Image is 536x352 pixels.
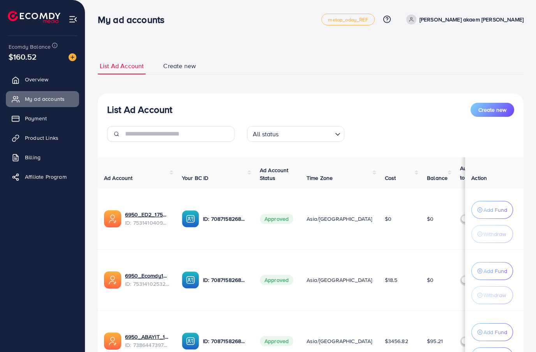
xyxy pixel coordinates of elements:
p: Add Fund [483,266,507,276]
a: 6950_Ecomdy1_1753543101849 [125,272,169,280]
span: Ad Account [104,174,133,182]
p: ID: 7087158268421734401 [203,336,247,346]
img: ic-ba-acc.ded83a64.svg [182,271,199,289]
img: ic-ba-acc.ded83a64.svg [182,210,199,227]
button: Add Fund [471,323,513,341]
iframe: Chat [503,317,530,346]
span: Product Links [25,134,58,142]
span: Billing [25,153,41,161]
img: ic-ads-acc.e4c84228.svg [104,271,121,289]
span: $0 [385,215,391,223]
button: Withdraw [471,225,513,243]
a: Payment [6,111,79,126]
span: Approved [260,275,293,285]
span: Time Zone [307,174,333,182]
img: logo [8,11,60,23]
span: ID: 7531410253213204497 [125,280,169,288]
p: Add Fund [483,327,507,337]
span: Payment [25,114,47,122]
span: Ecomdy Balance [9,43,51,51]
div: <span class='underline'>6950_ED2_1753543144102</span></br>7531410409363144705 [125,211,169,227]
span: List Ad Account [100,62,144,70]
span: Ad Account Status [260,166,289,182]
span: Create new [163,62,196,70]
span: Approved [260,336,293,346]
img: menu [69,15,78,24]
div: <span class='underline'>6950_Ecomdy1_1753543101849</span></br>7531410253213204497 [125,272,169,288]
a: Product Links [6,130,79,146]
span: ID: 7386447397456592912 [125,341,169,349]
span: Asia/[GEOGRAPHIC_DATA] [307,276,372,284]
span: My ad accounts [25,95,65,103]
p: Withdraw [483,229,506,239]
p: Withdraw [483,290,506,300]
span: Asia/[GEOGRAPHIC_DATA] [307,215,372,223]
span: All status [251,128,280,140]
span: $95.21 [427,337,443,345]
input: Search for option [281,127,332,140]
span: Cost [385,174,396,182]
button: Create new [471,103,514,117]
span: $0 [427,276,434,284]
span: $18.5 [385,276,398,284]
span: Affiliate Program [25,173,67,181]
a: Overview [6,72,79,87]
p: [PERSON_NAME] akaem [PERSON_NAME] [420,15,524,24]
a: 6950_ED2_1753543144102 [125,211,169,218]
span: $3456.82 [385,337,408,345]
h3: My ad accounts [98,14,171,25]
span: $160.52 [9,51,37,62]
span: Balance [427,174,448,182]
span: Create new [478,106,506,114]
span: Overview [25,76,48,83]
span: ID: 7531410409363144705 [125,219,169,227]
a: Billing [6,150,79,165]
img: image [69,53,76,61]
div: <span class='underline'>6950_ABAYIT_1719791319898</span></br>7386447397456592912 [125,333,169,349]
span: metap_oday_REF [328,17,368,22]
span: Your BC ID [182,174,209,182]
button: Add Fund [471,262,513,280]
a: metap_oday_REF [321,14,374,25]
span: Action [471,174,487,182]
span: Asia/[GEOGRAPHIC_DATA] [307,337,372,345]
a: 6950_ABAYIT_1719791319898 [125,333,169,341]
a: My ad accounts [6,91,79,107]
h3: List Ad Account [107,104,172,115]
p: ID: 7087158268421734401 [203,275,247,285]
span: $0 [427,215,434,223]
img: ic-ba-acc.ded83a64.svg [182,333,199,350]
button: Add Fund [471,201,513,219]
span: Approved [260,214,293,224]
div: Search for option [247,126,344,142]
img: ic-ads-acc.e4c84228.svg [104,210,121,227]
img: ic-ads-acc.e4c84228.svg [104,333,121,350]
a: Affiliate Program [6,169,79,185]
button: Withdraw [471,286,513,304]
p: ID: 7087158268421734401 [203,214,247,224]
a: [PERSON_NAME] akaem [PERSON_NAME] [403,14,524,25]
p: Add Fund [483,205,507,215]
